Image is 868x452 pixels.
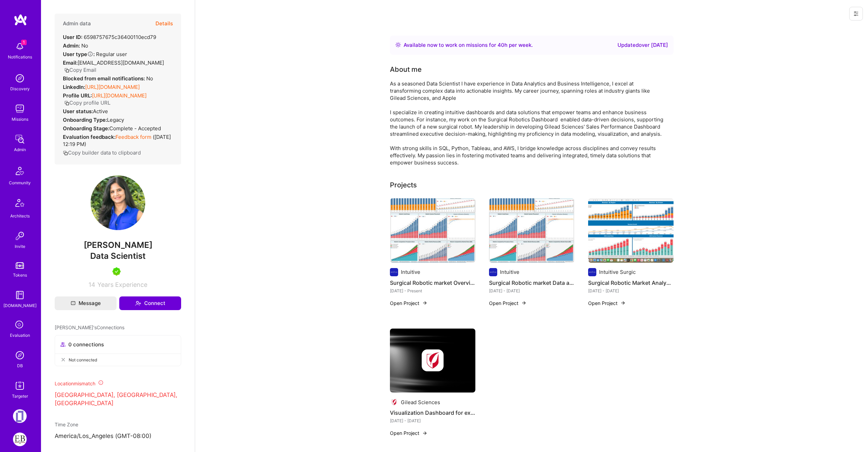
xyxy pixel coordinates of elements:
[55,380,181,387] div: Location mismatch
[55,432,181,440] p: America/Los_Angeles (GMT-08:00 )
[64,68,69,73] i: icon Copy
[13,102,27,116] img: teamwork
[390,329,475,393] img: cover
[64,99,110,106] button: Copy profile URL
[97,281,147,288] span: Years Experience
[12,196,28,212] img: Architects
[422,300,428,306] img: arrow-right
[401,268,420,276] div: Intuitive
[15,243,25,250] div: Invite
[404,41,533,49] div: Available now to work on missions for h per week .
[60,342,66,347] i: icon Collaborator
[64,66,96,74] button: Copy Email
[3,302,37,309] div: [DOMAIN_NAME]
[11,433,28,446] a: EmployBridge: Build out new age Integration Hub for legacy company
[521,300,527,306] img: arrow-right
[498,42,504,48] span: 40
[588,287,674,294] div: [DATE] - [DATE]
[390,180,417,190] div: Projects
[390,398,398,406] img: Company logo
[588,300,626,307] button: Open Project
[63,92,92,99] strong: Profile URL:
[390,287,475,294] div: [DATE] - Present
[390,198,475,263] img: Surgical Robotic market Overview
[55,422,78,427] span: Time Zone
[13,271,27,279] div: Tokens
[588,198,674,263] img: Surgical Robotic Market Analysis
[63,133,173,148] div: ( [DATE] 12:19 PM )
[89,281,95,288] span: 14
[390,64,422,75] div: About me
[17,362,23,369] div: DB
[588,268,596,276] img: Company logo
[55,391,181,408] p: [GEOGRAPHIC_DATA], [GEOGRAPHIC_DATA], [GEOGRAPHIC_DATA]
[112,267,121,276] img: A.Teamer in Residence
[63,42,80,49] strong: Admin:
[68,341,104,348] span: 0 connections
[63,75,146,82] strong: Blocked from email notifications:
[109,125,161,132] span: Complete - Accepted
[63,51,95,57] strong: User type :
[93,108,108,115] span: Active
[13,40,27,53] img: bell
[60,357,66,362] i: icon CloseGray
[135,300,141,306] i: icon Connect
[13,319,26,332] i: icon SelectionTeam
[12,116,28,123] div: Missions
[91,175,145,230] img: User Avatar
[9,179,31,186] div: Community
[10,332,30,339] div: Evaluation
[13,71,27,85] img: discovery
[489,278,574,287] h4: Surgical Robotic market Data analysis
[155,14,173,34] button: Details
[71,301,76,306] i: icon Mail
[16,262,24,269] img: tokens
[55,335,181,366] button: 0 connectionsNot connected
[90,251,146,261] span: Data Scientist
[63,117,107,123] strong: Onboarding Type:
[63,134,116,140] strong: Evaluation feedback:
[63,34,156,41] div: 6598757675c36400110ecd79
[21,40,27,45] span: 1
[63,149,141,156] button: Copy builder data to clipboard
[63,21,91,27] h4: Admin data
[14,14,27,26] img: logo
[489,198,574,263] img: Surgical Robotic market Data analysis
[10,212,30,220] div: Architects
[13,433,27,446] img: EmployBridge: Build out new age Integration Hub for legacy company
[107,117,124,123] span: legacy
[63,75,153,82] div: No
[55,296,117,310] button: Message
[390,408,475,417] h4: Visualization Dashboard for executives - Sales Overview
[390,80,663,166] div: As a seasoned Data Scientist I have experience in Data Analytics and Business Intelligence, I exc...
[13,229,27,243] img: Invite
[13,379,27,393] img: Skill Targeter
[12,163,28,179] img: Community
[63,125,109,132] strong: Onboarding Stage:
[489,268,497,276] img: Company logo
[69,356,97,363] span: Not connected
[64,101,69,106] i: icon Copy
[500,268,519,276] div: Intuitive
[390,429,428,437] button: Open Project
[92,92,147,99] a: [URL][DOMAIN_NAME]
[489,287,574,294] div: [DATE] - [DATE]
[63,108,93,115] strong: User status:
[78,59,164,66] span: [EMAIL_ADDRESS][DOMAIN_NAME]
[11,409,28,423] a: Terrascope: Build a smart-carbon-measurement platform (SaaS)
[10,85,30,92] div: Discovery
[390,300,428,307] button: Open Project
[618,41,668,49] div: Updated over [DATE]
[390,278,475,287] h4: Surgical Robotic market Overview
[588,278,674,287] h4: Surgical Robotic Market Analysis
[63,42,88,49] div: No
[13,132,27,146] img: admin teamwork
[63,59,78,66] strong: Email:
[63,51,127,58] div: Regular user
[119,296,181,310] button: Connect
[390,268,398,276] img: Company logo
[422,349,444,371] img: Company logo
[13,288,27,302] img: guide book
[116,134,151,140] a: Feedback form
[63,84,85,90] strong: LinkedIn:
